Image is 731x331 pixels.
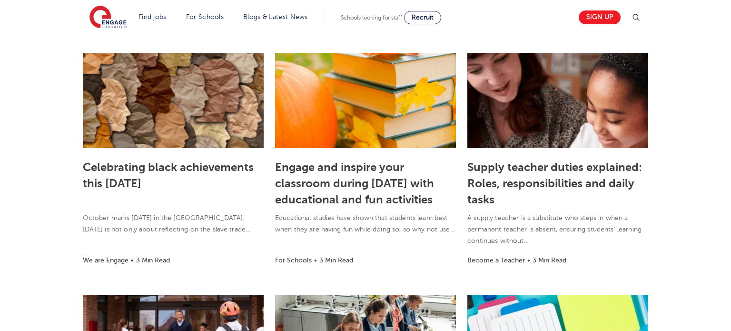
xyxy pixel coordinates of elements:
[83,255,128,266] li: We are Engage
[404,11,441,24] a: Recruit
[525,255,533,266] li: •
[243,13,308,20] a: Blogs & Latest News
[312,255,319,266] li: •
[138,13,167,20] a: Find jobs
[275,255,312,266] li: For Schools
[83,212,264,235] p: October marks [DATE] in the [GEOGRAPHIC_DATA]. [DATE] is not only about reflecting on the slave t...
[579,10,621,24] a: Sign up
[467,160,642,206] a: Supply teacher duties explained: Roles, responsibilities and daily tasks
[275,212,456,235] p: Educational studies have shown that students learn best when they are having fun while doing so, ...
[341,14,402,21] span: Schools looking for staff
[275,160,434,206] a: Engage and inspire your classroom during [DATE] with educational and fun activities
[533,255,566,266] li: 3 Min Read
[128,255,136,266] li: •
[467,212,648,247] p: A supply teacher is a substitute who steps in when a permanent teacher is absent, ensuring studen...
[467,255,525,266] li: Become a Teacher
[319,255,353,266] li: 3 Min Read
[136,255,170,266] li: 3 Min Read
[412,14,434,21] span: Recruit
[89,6,127,30] img: Engage Education
[83,160,254,190] a: Celebrating black achievements this [DATE]
[186,13,224,20] a: For Schools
